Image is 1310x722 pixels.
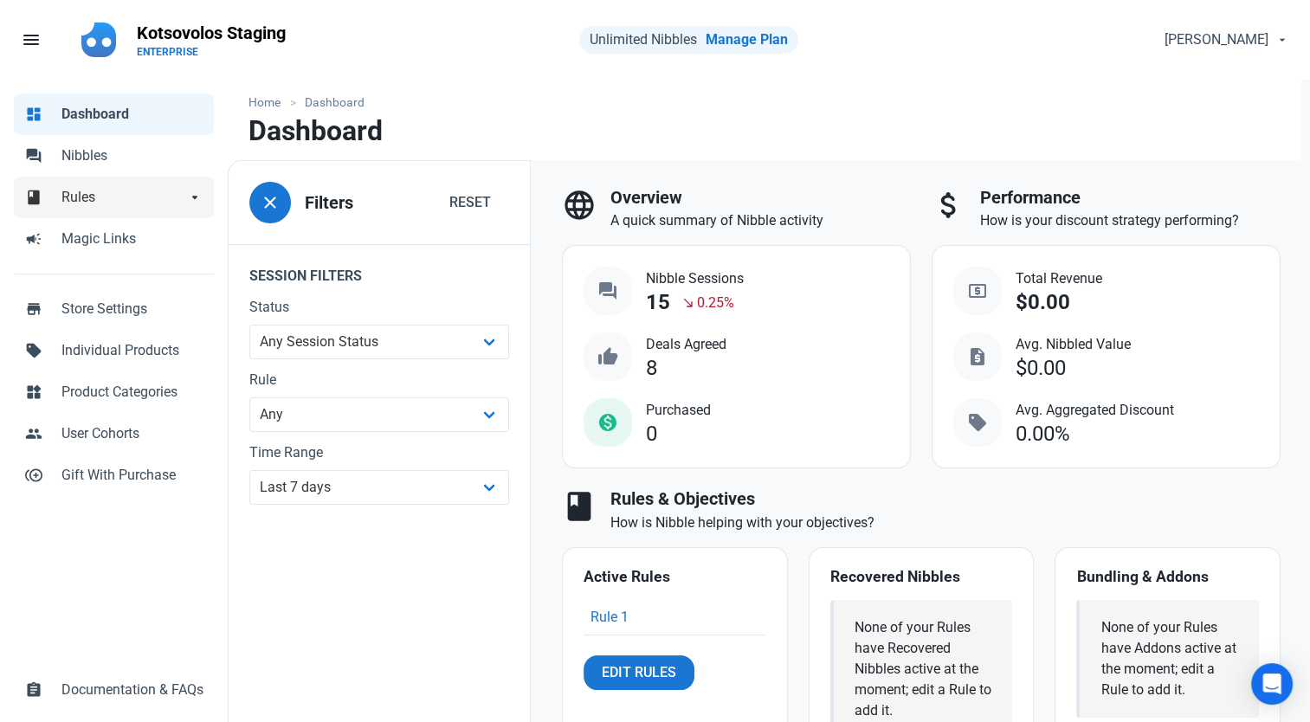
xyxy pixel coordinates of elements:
[1100,617,1238,700] div: None of your Rules have Addons active at the moment; edit a Rule to add it.
[248,115,383,146] h1: Dashboard
[697,293,734,313] span: 0.25%
[980,188,1281,208] h3: Performance
[602,662,676,683] span: Edit Rules
[562,188,597,222] span: language
[61,423,203,444] span: User Cohorts
[25,680,42,697] span: assignment
[14,454,214,496] a: control_point_duplicateGift With Purchase
[1016,291,1070,314] div: $0.00
[1076,569,1259,586] h4: Bundling & Addons
[228,80,1301,115] nav: breadcrumbs
[14,669,214,711] a: assignmentDocumentation & FAQs
[61,187,186,208] span: Rules
[646,422,657,446] div: 0
[590,31,697,48] span: Unlimited Nibbles
[25,104,42,121] span: dashboard
[14,135,214,177] a: forumNibbles
[967,280,988,301] span: local_atm
[590,609,629,625] a: Rule 1
[597,412,618,433] span: monetization_on
[646,268,744,289] span: Nibble Sessions
[597,346,618,367] span: thumb_up
[61,382,203,403] span: Product Categories
[21,29,42,50] span: menu
[14,218,214,260] a: campaignMagic Links
[61,465,203,486] span: Gift With Purchase
[932,188,966,222] span: attach_money
[967,412,988,433] span: sell
[646,400,711,421] span: Purchased
[25,423,42,441] span: people
[646,291,670,314] div: 15
[249,370,509,390] label: Rule
[14,177,214,218] a: bookRulesarrow_drop_down
[14,288,214,330] a: storeStore Settings
[14,413,214,454] a: peopleUser Cohorts
[25,145,42,163] span: forum
[1165,29,1268,50] span: [PERSON_NAME]
[562,489,597,524] span: book
[431,185,509,220] button: Reset
[137,45,286,59] p: ENTERPRISE
[1016,422,1070,446] div: 0.00%
[610,188,911,208] h3: Overview
[249,442,509,463] label: Time Range
[137,21,286,45] p: Kotsovolos Staging
[229,244,530,297] legend: Session Filters
[830,569,1013,586] h4: Recovered Nibbles
[584,569,766,586] h4: Active Rules
[61,299,203,319] span: Store Settings
[646,357,657,380] div: 8
[14,371,214,413] a: widgetsProduct Categories
[855,617,992,721] div: None of your Rules have Recovered Nibbles active at the moment; edit a Rule to add it.
[61,104,203,125] span: Dashboard
[14,93,214,135] a: dashboardDashboard
[249,182,291,223] button: close
[681,296,695,310] span: south_east
[249,297,509,318] label: Status
[1251,663,1293,705] div: Open Intercom Messenger
[126,14,296,66] a: Kotsovolos StagingENTERPRISE
[61,145,203,166] span: Nibbles
[61,680,203,700] span: Documentation & FAQs
[61,229,203,249] span: Magic Links
[449,192,491,213] span: Reset
[25,340,42,358] span: sell
[980,210,1281,231] p: How is your discount strategy performing?
[610,489,1281,509] h3: Rules & Objectives
[706,31,788,48] a: Manage Plan
[1016,268,1102,289] span: Total Revenue
[967,346,988,367] span: request_quote
[1016,357,1066,380] div: $0.00
[305,193,353,213] h3: Filters
[248,93,289,112] a: Home
[610,210,911,231] p: A quick summary of Nibble activity
[25,465,42,482] span: control_point_duplicate
[25,187,42,204] span: book
[186,187,203,204] span: arrow_drop_down
[646,334,726,355] span: Deals Agreed
[25,382,42,399] span: widgets
[1150,23,1300,57] button: [PERSON_NAME]
[14,330,214,371] a: sellIndividual Products
[25,299,42,316] span: store
[260,192,281,213] span: close
[25,229,42,246] span: campaign
[1016,334,1131,355] span: Avg. Nibbled Value
[597,280,618,301] span: question_answer
[61,340,203,361] span: Individual Products
[1016,400,1174,421] span: Avg. Aggregated Discount
[610,512,1281,533] p: How is Nibble helping with your objectives?
[584,655,694,690] a: Edit Rules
